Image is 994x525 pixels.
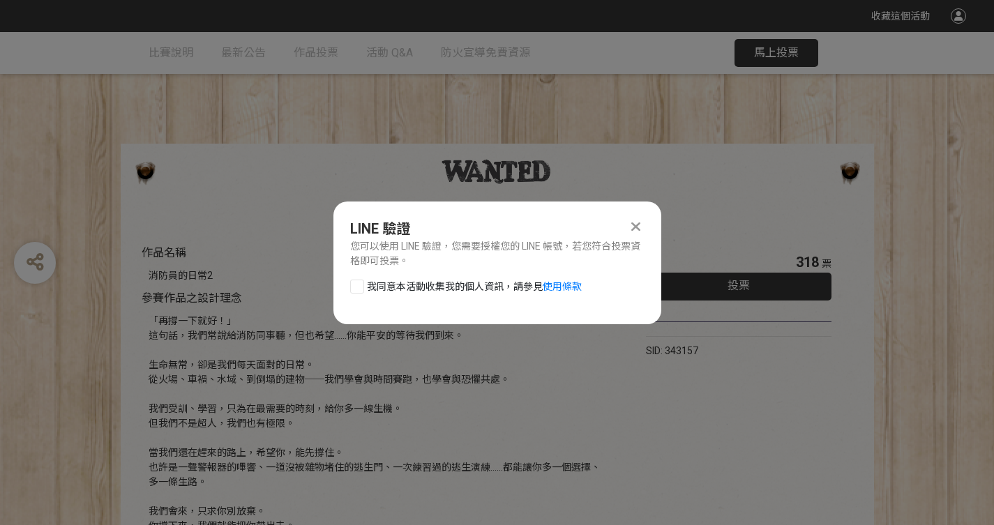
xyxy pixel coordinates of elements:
[754,46,799,59] span: 馬上投票
[441,32,530,74] a: 防火宣導免費資源
[728,279,750,292] span: 投票
[142,291,242,305] span: 參賽作品之設計理念
[294,46,338,59] span: 作品投票
[796,254,819,271] span: 318
[350,218,645,239] div: LINE 驗證
[149,32,193,74] a: 比賽說明
[350,239,645,268] div: 您可以使用 LINE 驗證，您需要授權您的 LINE 帳號，若您符合投票資格即可投票。
[366,32,413,74] a: 活動 Q&A
[441,46,530,59] span: 防火宣導免費資源
[366,46,413,59] span: 活動 Q&A
[367,280,582,294] span: 我同意本活動收集我的個人資訊，請參見
[294,32,338,74] a: 作品投票
[735,39,818,67] button: 馬上投票
[646,345,698,356] span: SID: 343157
[822,258,831,269] span: 票
[871,10,930,22] span: 收藏這個活動
[142,246,186,259] span: 作品名稱
[149,268,604,283] div: 消防員的日常2
[149,46,193,59] span: 比賽說明
[221,46,266,59] span: 最新公告
[543,281,582,292] a: 使用條款
[221,32,266,74] a: 最新公告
